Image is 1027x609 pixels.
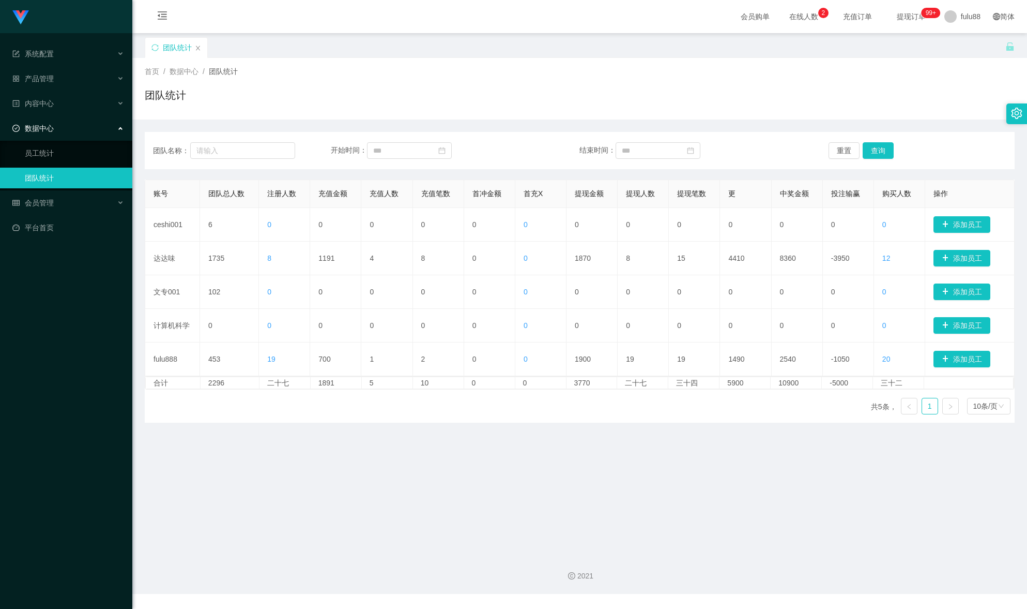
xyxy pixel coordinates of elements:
[370,379,374,387] font: 5
[267,220,271,229] font: 0
[154,254,175,262] font: 达达味
[677,254,685,262] font: 15
[208,220,212,229] font: 6
[421,220,425,229] font: 0
[728,254,744,262] font: 4410
[574,379,590,387] font: 3770
[933,189,948,198] font: 操作
[831,189,860,198] font: 投注输赢
[882,189,911,198] font: 购买人数
[677,355,685,363] font: 19
[524,189,543,198] font: 首充X
[370,288,374,296] font: 0
[370,321,374,330] font: 0
[626,220,630,229] font: 0
[12,100,20,107] i: 图标：个人资料
[882,355,891,363] font: 20
[438,147,446,154] i: 图标：日历
[421,254,425,262] font: 8
[871,403,897,411] font: 共5条，
[831,288,835,296] font: 0
[163,43,192,52] font: 团队统计
[25,99,54,108] font: 内容中心
[331,146,367,154] font: 开始时间：
[728,355,744,363] font: 1490
[973,402,998,410] font: 10条/页
[145,1,180,34] i: 图标: 菜单折叠
[728,321,732,330] font: 0
[575,321,579,330] font: 0
[154,321,190,330] font: 计算机科学
[524,321,528,330] font: 0
[822,9,825,17] font: 2
[154,379,168,387] font: 合计
[25,50,54,58] font: 系统配置
[208,254,224,262] font: 1735
[472,220,477,229] font: 0
[933,284,990,300] button: 图标: 加号添加员工
[568,572,575,580] i: 图标：版权
[524,355,528,363] font: 0
[523,379,527,387] font: 0
[780,254,796,262] font: 8360
[421,355,425,363] font: 2
[208,355,220,363] font: 453
[12,50,20,57] i: 图标： 表格
[863,142,894,159] button: 查询
[267,355,275,363] font: 19
[209,67,238,76] font: 团队统计
[318,355,330,363] font: 700
[575,254,591,262] font: 1870
[208,189,244,198] font: 团队总人数
[472,379,476,387] font: 0
[524,254,528,262] font: 0
[12,125,20,132] i: 图标: 检查-圆圈-o
[728,220,732,229] font: 0
[575,355,591,363] font: 1900
[25,199,54,207] font: 会员管理
[882,288,886,296] font: 0
[524,288,528,296] font: 0
[933,317,990,334] button: 图标: 加号添加员工
[151,44,159,51] i: 图标：同步
[25,143,124,164] a: 员工统计
[780,355,796,363] font: 2540
[1005,42,1015,51] i: 图标： 解锁
[728,288,732,296] font: 0
[1000,12,1015,21] font: 简体
[170,67,198,76] font: 数据中心
[145,90,186,101] font: 团队统计
[831,220,835,229] font: 0
[318,321,323,330] font: 0
[577,572,593,580] font: 2021
[961,12,980,21] font: fulu88
[933,351,990,367] button: 图标: 加号添加员工
[677,288,681,296] font: 0
[370,189,398,198] font: 充值人数
[12,75,20,82] i: 图标: appstore-o
[947,404,954,410] i: 图标： 右
[933,216,990,233] button: 图标: 加号添加员工
[575,288,579,296] font: 0
[1011,108,1022,119] i: 图标：设置
[203,67,205,76] font: /
[318,189,347,198] font: 充值金额
[318,288,323,296] font: 0
[370,254,374,262] font: 4
[195,45,201,51] i: 图标： 关闭
[267,254,271,262] font: 8
[318,254,334,262] font: 1191
[789,12,818,21] font: 在线人数
[993,13,1000,20] i: 图标: 全球
[728,189,735,198] font: 更
[421,189,450,198] font: 充值笔数
[882,220,886,229] font: 0
[741,12,770,21] font: 会员购单
[780,288,784,296] font: 0
[881,379,902,387] font: 三十二
[676,379,698,387] font: 三十四
[267,189,296,198] font: 注册人数
[901,398,917,414] li: 上一页
[973,398,998,414] div: 10条/页
[922,398,938,414] li: 1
